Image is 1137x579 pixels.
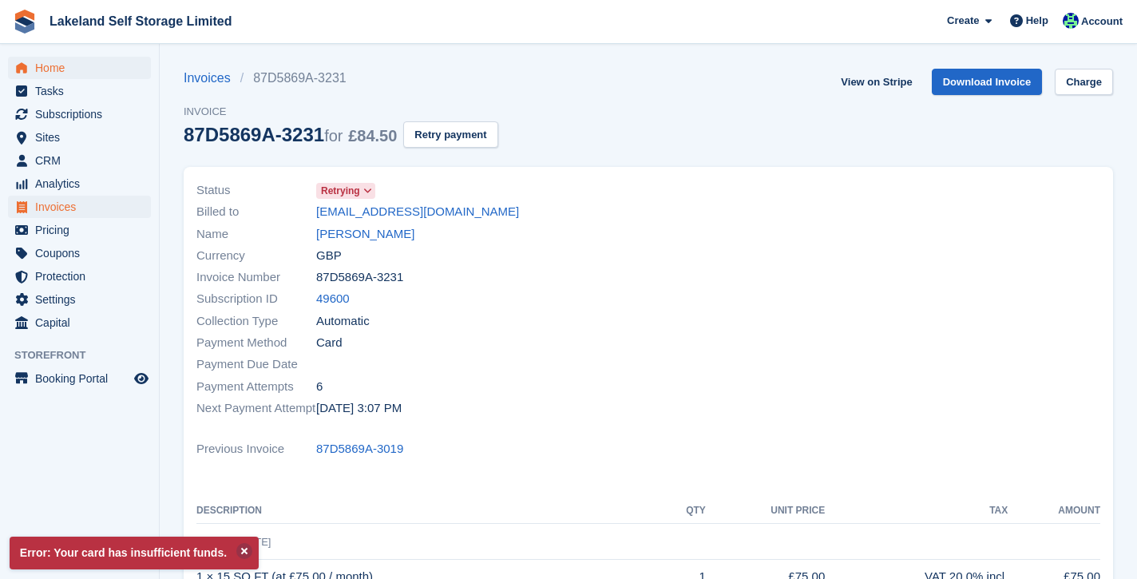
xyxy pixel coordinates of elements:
[8,173,151,195] a: menu
[196,181,316,200] span: Status
[35,126,131,149] span: Sites
[196,290,316,308] span: Subscription ID
[10,537,259,569] p: Error: Your card has insufficient funds.
[35,265,131,288] span: Protection
[8,219,151,241] a: menu
[316,203,519,221] a: [EMAIL_ADDRESS][DOMAIN_NAME]
[8,311,151,334] a: menu
[8,126,151,149] a: menu
[196,498,663,524] th: Description
[321,184,360,198] span: Retrying
[35,57,131,79] span: Home
[947,13,979,29] span: Create
[316,399,402,418] time: 2025-10-04 14:07:43 UTC
[43,8,239,34] a: Lakeland Self Storage Limited
[35,103,131,125] span: Subscriptions
[316,334,343,352] span: Card
[196,355,316,374] span: Payment Due Date
[8,242,151,264] a: menu
[316,247,342,265] span: GBP
[184,69,240,88] a: Invoices
[8,57,151,79] a: menu
[706,498,825,524] th: Unit Price
[348,127,397,145] span: £84.50
[35,80,131,102] span: Tasks
[316,225,414,244] a: [PERSON_NAME]
[184,104,498,120] span: Invoice
[196,440,316,458] span: Previous Invoice
[1081,14,1123,30] span: Account
[8,149,151,172] a: menu
[196,334,316,352] span: Payment Method
[8,80,151,102] a: menu
[825,498,1008,524] th: Tax
[196,378,316,396] span: Payment Attempts
[35,242,131,264] span: Coupons
[35,288,131,311] span: Settings
[324,127,343,145] span: for
[132,369,151,388] a: Preview store
[196,247,316,265] span: Currency
[196,203,316,221] span: Billed to
[35,311,131,334] span: Capital
[834,69,918,95] a: View on Stripe
[1055,69,1113,95] a: Charge
[35,173,131,195] span: Analytics
[316,378,323,396] span: 6
[1063,13,1079,29] img: Steve Aynsley
[316,181,375,200] a: Retrying
[184,124,397,145] div: 87D5869A-3231
[316,290,350,308] a: 49600
[1026,13,1048,29] span: Help
[663,498,706,524] th: QTY
[403,121,497,148] button: Retry payment
[8,196,151,218] a: menu
[8,288,151,311] a: menu
[8,265,151,288] a: menu
[196,312,316,331] span: Collection Type
[316,268,403,287] span: 87D5869A-3231
[8,367,151,390] a: menu
[1008,498,1100,524] th: Amount
[13,10,37,34] img: stora-icon-8386f47178a22dfd0bd8f6a31ec36ba5ce8667c1dd55bd0f319d3a0aa187defe.svg
[932,69,1043,95] a: Download Invoice
[196,225,316,244] span: Name
[35,219,131,241] span: Pricing
[316,440,403,458] a: 87D5869A-3019
[35,149,131,172] span: CRM
[35,367,131,390] span: Booking Portal
[196,268,316,287] span: Invoice Number
[316,312,370,331] span: Automatic
[196,399,316,418] span: Next Payment Attempt
[35,196,131,218] span: Invoices
[14,347,159,363] span: Storefront
[184,69,498,88] nav: breadcrumbs
[8,103,151,125] a: menu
